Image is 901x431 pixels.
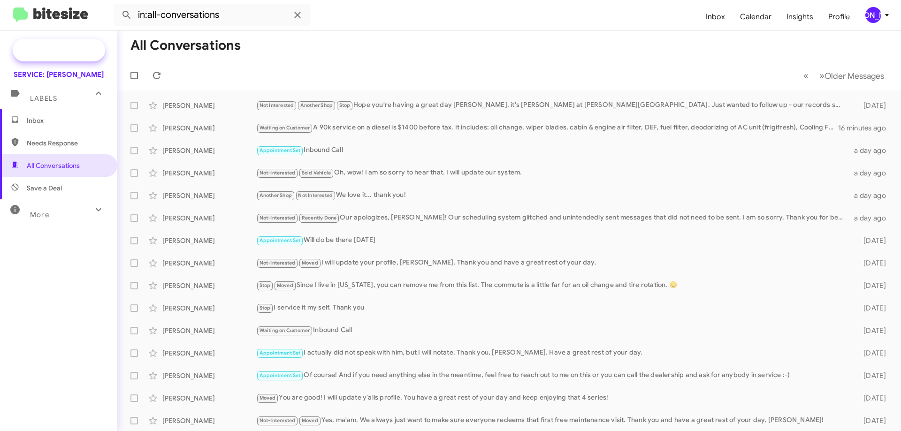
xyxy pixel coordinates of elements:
div: [PERSON_NAME] [162,393,256,403]
div: [DATE] [848,281,893,290]
div: a day ago [848,146,893,155]
span: Stop [260,282,271,288]
div: [PERSON_NAME] [162,326,256,335]
div: a day ago [848,168,893,178]
div: [PERSON_NAME] [162,168,256,178]
span: Not-Interested [260,260,296,266]
span: Another Shop [300,102,333,108]
span: Not Interested [298,192,333,198]
span: Stop [339,102,351,108]
div: Oh, wow! I am so sorry to hear that. I will update our system. [256,167,848,178]
div: [DATE] [848,101,893,110]
div: [PERSON_NAME] [162,303,256,313]
a: Special Campaign [13,39,105,61]
div: SERVICE: [PERSON_NAME] [14,70,104,79]
div: [PERSON_NAME] [162,371,256,380]
div: [PERSON_NAME] [162,416,256,425]
span: Needs Response [27,138,107,148]
span: Appointment Set [260,372,301,378]
span: Sold Vehicle [302,170,331,176]
span: Appointment Set [260,147,301,153]
div: [PERSON_NAME] [162,236,256,245]
div: [PERSON_NAME] [162,258,256,268]
span: Not Interested [260,102,294,108]
span: Appointment Set [260,350,301,356]
div: [DATE] [848,326,893,335]
button: Next [814,66,890,85]
span: Another Shop [260,192,292,198]
div: [DATE] [848,371,893,380]
button: [PERSON_NAME] [857,7,891,23]
span: Appointment Set [260,237,301,243]
div: Inbound Call [256,145,848,156]
input: Search [114,4,311,26]
span: More [30,211,49,219]
div: [DATE] [848,348,893,358]
a: Calendar [733,3,779,30]
h1: All Conversations [130,38,241,53]
span: Not-Interested [260,417,296,423]
span: « [803,70,809,82]
div: [PERSON_NAME] [162,191,256,200]
div: [PERSON_NAME] [162,213,256,223]
div: Yes, ma'am. We always just want to make sure everyone redeems that first free maintenance visit. ... [256,415,848,426]
span: » [819,70,825,82]
span: Moved [302,417,318,423]
div: Our apologizes, [PERSON_NAME]! Our scheduling system glitched and unintendedly sent messages that... [256,212,848,223]
div: a day ago [848,213,893,223]
span: Moved [260,395,276,401]
span: Moved [302,260,318,266]
div: [PERSON_NAME] [162,123,256,133]
div: a day ago [848,191,893,200]
div: Since I live in [US_STATE], you can remove me from this list. The commute is a little far for an ... [256,280,848,291]
nav: Page navigation example [798,66,890,85]
a: Inbox [698,3,733,30]
span: Older Messages [825,71,884,81]
div: [PERSON_NAME] [865,7,881,23]
div: 16 minutes ago [838,123,893,133]
a: Profile [821,3,857,30]
div: [DATE] [848,393,893,403]
div: We love it... thank you! [256,190,848,201]
div: Will do be there [DATE] [256,235,848,246]
div: Hope you're having a great day [PERSON_NAME]. it's [PERSON_NAME] at [PERSON_NAME][GEOGRAPHIC_DATA... [256,100,848,111]
div: [PERSON_NAME] [162,146,256,155]
a: Insights [779,3,821,30]
span: Waiting on Customer [260,327,310,333]
div: I will update your profile, [PERSON_NAME]. Thank you and have a great rest of your day. [256,257,848,268]
button: Previous [798,66,814,85]
span: Special Campaign [41,45,98,55]
span: Waiting on Customer [260,125,310,131]
span: Not-Interested [260,170,296,176]
span: All Conversations [27,161,80,170]
div: [DATE] [848,258,893,268]
div: You are good! I will update y'alls profile. You have a great rest of your day and keep enjoying t... [256,393,848,403]
div: Of course! And if you need anything else in the meantime, feel free to reach out to me on this or... [256,370,848,381]
div: Inbound Call [256,325,848,336]
span: Stop [260,305,271,311]
div: A 90k service on a diesel is $1400 before tax. It includes: oil change, wiper blades, cabin & eng... [256,122,838,133]
div: [DATE] [848,236,893,245]
div: I service it my self. Thank you [256,302,848,313]
span: Save a Deal [27,183,62,193]
span: Recently Done [302,215,337,221]
span: Moved [277,282,293,288]
div: [PERSON_NAME] [162,281,256,290]
div: [DATE] [848,303,893,313]
div: I actually did not speak with him, but I will notate. Thank you, [PERSON_NAME]. Have a great rest... [256,348,848,358]
span: Not-Interested [260,215,296,221]
div: [PERSON_NAME] [162,101,256,110]
span: Inbox [27,116,107,125]
div: [DATE] [848,416,893,425]
span: Labels [30,94,57,103]
div: [PERSON_NAME] [162,348,256,358]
